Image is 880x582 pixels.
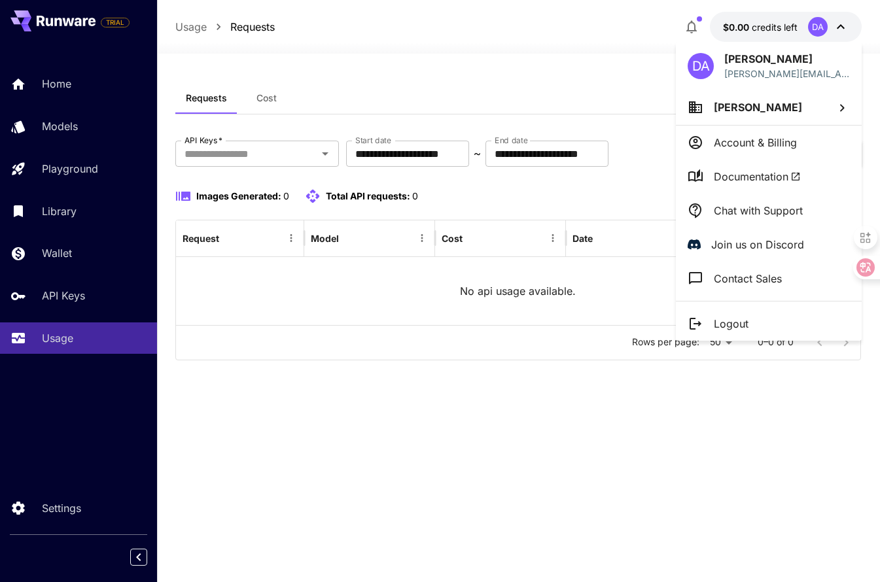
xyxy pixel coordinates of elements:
[688,53,714,79] div: DA
[676,90,862,125] button: [PERSON_NAME]
[714,101,802,114] span: [PERSON_NAME]
[714,203,803,218] p: Chat with Support
[714,169,801,184] span: Documentation
[724,67,850,80] p: [PERSON_NAME][EMAIL_ADDRESS][DOMAIN_NAME]
[724,51,850,67] p: [PERSON_NAME]
[724,67,850,80] div: daniel.pin1024@anglernook.com
[714,135,797,150] p: Account & Billing
[711,237,804,252] p: Join us on Discord
[714,271,782,286] p: Contact Sales
[714,316,748,332] p: Logout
